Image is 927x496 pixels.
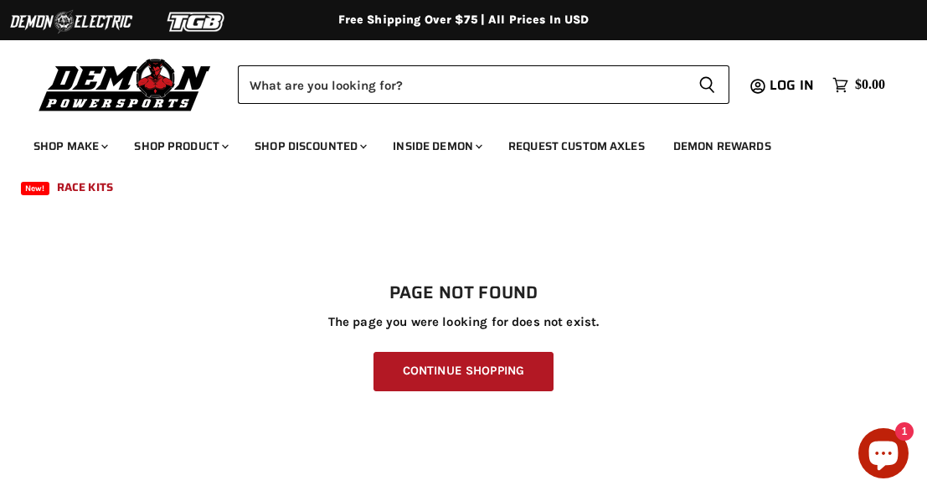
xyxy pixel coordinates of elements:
[33,54,217,114] img: Demon Powersports
[238,65,685,104] input: Search
[134,6,260,38] img: TGB Logo 2
[853,428,914,483] inbox-online-store-chat: Shopify online store chat
[855,77,885,93] span: $0.00
[33,315,894,329] p: The page you were looking for does not exist.
[770,75,814,96] span: Log in
[824,73,894,97] a: $0.00
[762,78,824,93] a: Log in
[44,170,126,204] a: Race Kits
[121,129,239,163] a: Shop Product
[373,352,554,391] a: Continue Shopping
[685,65,729,104] button: Search
[661,129,784,163] a: Demon Rewards
[380,129,492,163] a: Inside Demon
[21,129,118,163] a: Shop Make
[238,65,729,104] form: Product
[21,122,881,204] ul: Main menu
[8,6,134,38] img: Demon Electric Logo 2
[33,283,894,303] h1: Page not found
[496,129,657,163] a: Request Custom Axles
[242,129,377,163] a: Shop Discounted
[21,182,49,195] span: New!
